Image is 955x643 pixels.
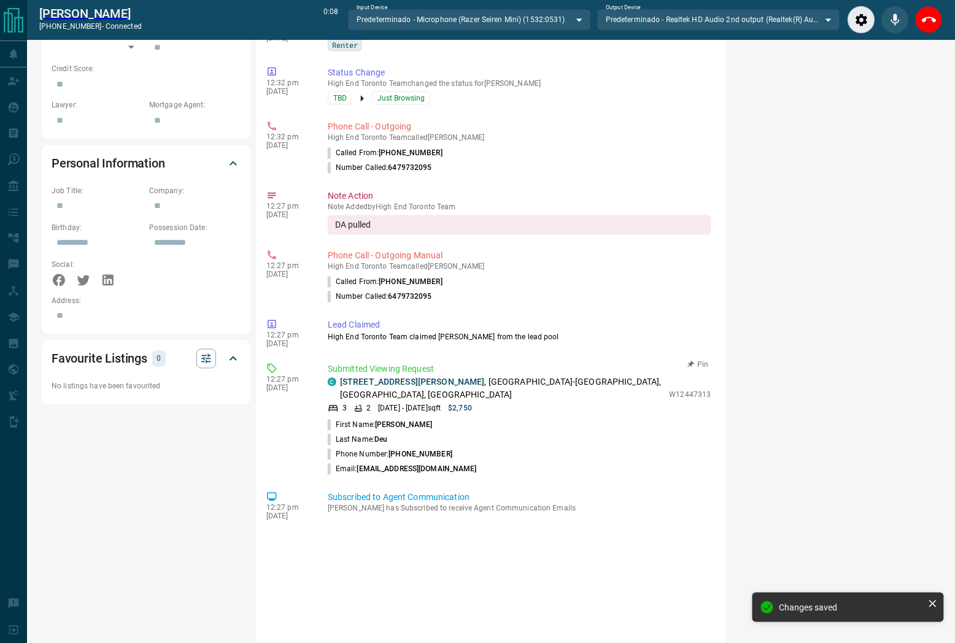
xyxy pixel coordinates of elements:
p: W12447313 [670,390,711,401]
p: Lead Claimed [328,319,711,332]
button: Pin [681,360,716,371]
p: [PERSON_NAME] has Subscribed to receive Agent Communication Emails [328,504,711,513]
p: , [GEOGRAPHIC_DATA]-[GEOGRAPHIC_DATA], [GEOGRAPHIC_DATA], [GEOGRAPHIC_DATA] [340,376,663,402]
div: Favourite Listings0 [52,344,241,374]
div: condos.ca [328,378,336,387]
h2: Personal Information [52,154,165,174]
p: High End Toronto Team changed the status for [PERSON_NAME] [328,79,711,88]
div: End Call [915,6,943,34]
p: Job Title: [52,186,143,197]
span: [PHONE_NUMBER] [379,278,443,287]
div: Predeterminado - Realtek HD Audio 2nd output (Realtek(R) Audio) [597,9,840,30]
p: Lawyer: [52,100,143,111]
p: 2 [366,403,371,414]
p: [DATE] [266,142,309,150]
p: Possession Date: [149,223,241,234]
div: Mute [881,6,909,34]
p: 12:27 pm [266,375,309,384]
p: 12:32 pm [266,133,309,142]
div: DA pulled [328,215,711,235]
p: Subscribed to Agent Communication [328,491,711,504]
p: First Name: [328,420,433,431]
p: Phone Call - Outgoing [328,121,711,134]
span: [PHONE_NUMBER] [389,450,452,459]
div: Changes saved [779,603,923,612]
p: Submitted Viewing Request [328,363,711,376]
p: Phone Number: [328,449,452,460]
h2: Favourite Listings [52,349,147,369]
p: 12:27 pm [266,202,309,211]
span: Just Browsing [377,92,425,104]
span: 6479732095 [389,164,432,172]
span: connected [106,22,142,31]
p: Last Name: [328,434,387,445]
p: Mortgage Agent: [149,100,241,111]
span: 6479732095 [389,293,432,301]
label: Input Device [357,4,388,12]
p: Email: [328,464,477,475]
p: [DATE] [266,340,309,348]
label: Output Device [606,4,641,12]
p: Status Change [328,66,711,79]
p: Social: [52,260,143,271]
p: 12:27 pm [266,262,309,271]
p: 12:27 pm [266,331,309,340]
p: 0 [156,352,162,366]
p: Called From: [328,277,443,288]
p: $2,750 [448,403,472,414]
p: Number Called: [328,163,432,174]
div: Personal Information [52,149,241,179]
p: High End Toronto Team claimed [PERSON_NAME] from the lead pool [328,332,711,343]
p: Number Called: [328,291,432,302]
p: [DATE] [266,384,309,393]
p: Company: [149,186,241,197]
p: Address: [52,296,241,307]
p: [DATE] - [DATE] sqft [378,403,441,414]
span: Renter [332,39,358,51]
p: Called From: [328,148,443,159]
p: Note Added by High End Toronto Team [328,203,711,212]
p: Phone Call - Outgoing Manual [328,250,711,263]
span: [EMAIL_ADDRESS][DOMAIN_NAME] [357,465,477,474]
a: [STREET_ADDRESS][PERSON_NAME] [340,377,485,387]
p: High End Toronto Team called [PERSON_NAME] [328,263,711,271]
p: [DATE] [266,512,309,521]
p: [DATE] [266,271,309,279]
p: [DATE] [266,211,309,220]
p: [PHONE_NUMBER] - [39,21,142,32]
p: High End Toronto Team called [PERSON_NAME] [328,134,711,142]
div: Predeterminado - Microphone (Razer Seiren Mini) (1532:0531) [348,9,591,30]
span: [PERSON_NAME] [375,421,432,429]
p: Note Action [328,190,711,203]
p: 3 [342,403,347,414]
a: [PERSON_NAME] [39,6,142,21]
p: [DATE] [266,87,309,96]
p: 12:32 pm [266,79,309,87]
p: No listings have been favourited [52,381,241,392]
p: 12:27 pm [266,504,309,512]
span: Deu [374,436,387,444]
p: 0:08 [323,6,338,34]
div: Audio Settings [848,6,875,34]
span: TBD [333,92,347,104]
p: Credit Score: [52,63,241,74]
span: [PHONE_NUMBER] [379,149,443,158]
p: Birthday: [52,223,143,234]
